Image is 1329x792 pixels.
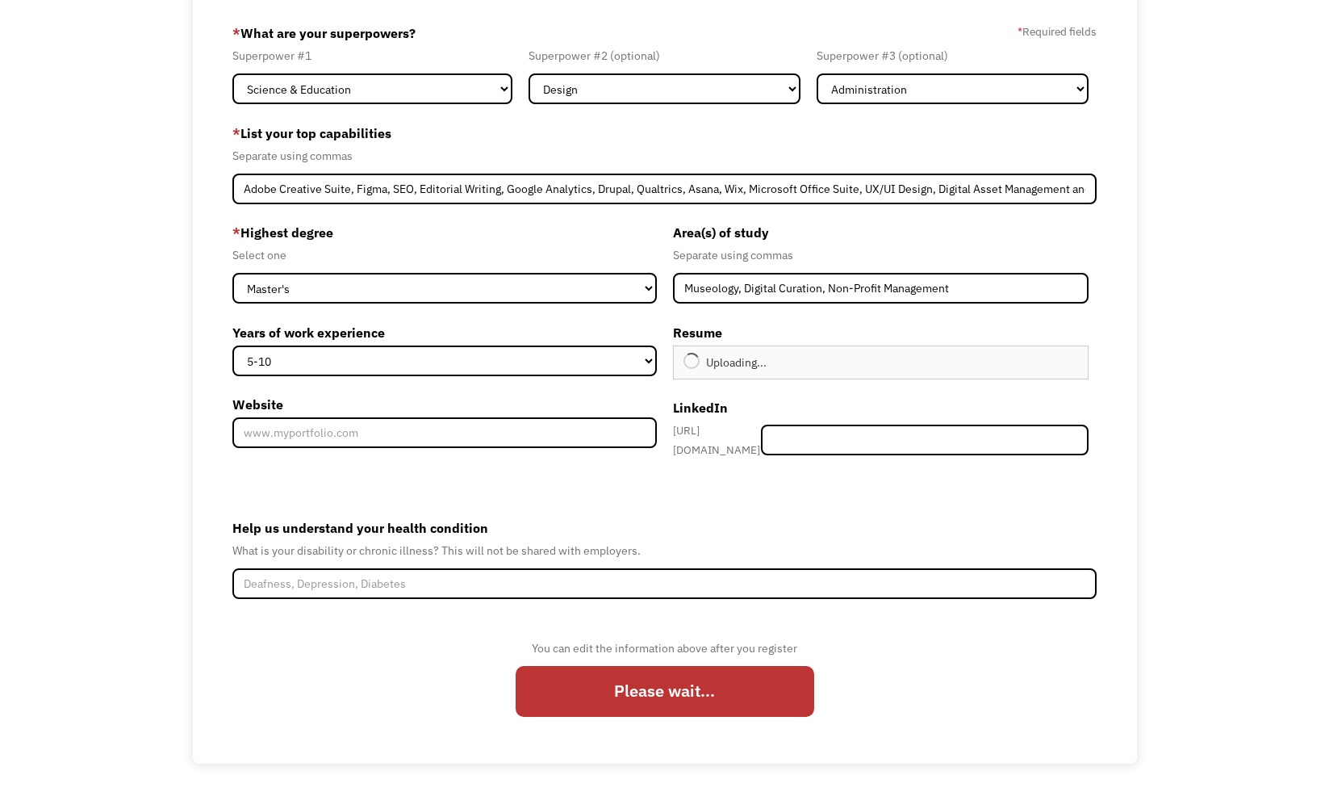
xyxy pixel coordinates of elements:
[673,320,1089,346] label: Resume
[529,46,800,65] div: Superpower #2 (optional)
[673,395,1089,421] label: LinkedIn
[232,120,1097,146] label: List your top capabilities
[817,46,1089,65] div: Superpower #3 (optional)
[706,353,767,372] div: Uploading...
[232,568,1097,599] input: Deafness, Depression, Diabetes
[673,220,1089,245] label: Area(s) of study
[232,541,1097,560] div: What is your disability or chronic illness? This will not be shared with employers.
[232,174,1097,204] input: Videography, photography, accounting
[232,146,1097,166] div: Separate using commas
[232,46,512,65] div: Superpower #1
[673,245,1089,265] div: Separate using commas
[232,220,657,245] label: Highest degree
[232,20,416,46] label: What are your superpowers?
[232,417,657,448] input: www.myportfolio.com
[673,273,1089,304] input: Anthropology, Education
[232,515,1097,541] label: Help us understand your health condition
[232,392,657,417] label: Website
[673,421,761,459] div: [URL][DOMAIN_NAME]
[1018,22,1097,41] label: Required fields
[232,20,1097,732] form: Member-Create-Step1
[232,320,657,346] label: Years of work experience
[232,245,657,265] div: Select one
[516,666,814,717] input: Please wait...
[516,639,814,658] div: You can edit the information above after you register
